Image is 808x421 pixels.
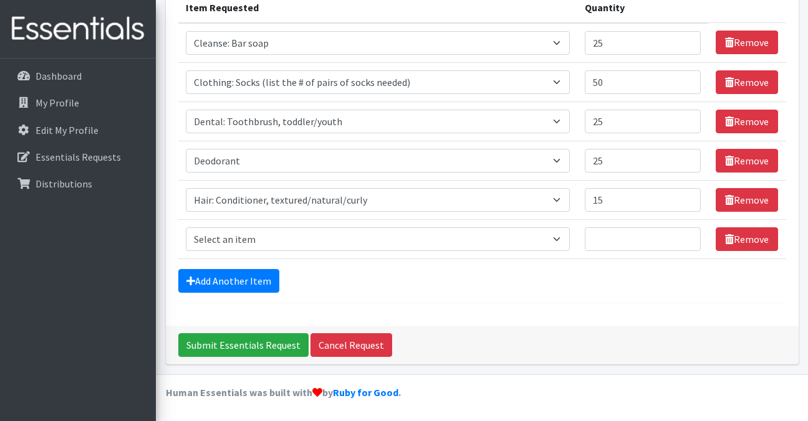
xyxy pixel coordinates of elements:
a: Remove [716,70,778,94]
p: My Profile [36,97,79,109]
a: My Profile [5,90,151,115]
a: Remove [716,31,778,54]
a: Distributions [5,171,151,196]
strong: Human Essentials was built with by . [166,386,401,399]
a: Ruby for Good [333,386,398,399]
a: Remove [716,188,778,212]
a: Remove [716,110,778,133]
a: Remove [716,227,778,251]
a: Cancel Request [310,333,392,357]
input: Submit Essentials Request [178,333,309,357]
img: HumanEssentials [5,8,151,50]
p: Essentials Requests [36,151,121,163]
a: Dashboard [5,64,151,88]
a: Add Another Item [178,269,279,293]
a: Edit My Profile [5,118,151,143]
a: Remove [716,149,778,173]
p: Distributions [36,177,92,190]
p: Dashboard [36,70,82,82]
p: Edit My Profile [36,124,99,136]
a: Essentials Requests [5,144,151,169]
